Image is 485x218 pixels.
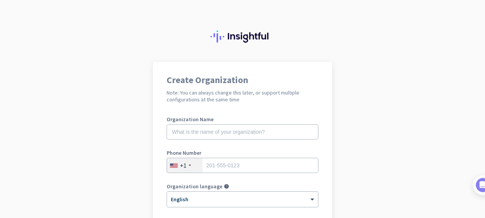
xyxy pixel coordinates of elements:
i: help [224,184,229,189]
img: Insightful [210,30,275,43]
input: 201-555-0123 [167,158,318,173]
input: What is the name of your organization? [167,124,318,139]
h2: Note: You can always change this later, or support multiple configurations at the same time [167,89,318,103]
label: Organization language [167,184,222,189]
label: Phone Number [167,150,318,155]
div: +1 [180,162,186,169]
label: Organization Name [167,117,318,122]
h1: Create Organization [167,75,318,85]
